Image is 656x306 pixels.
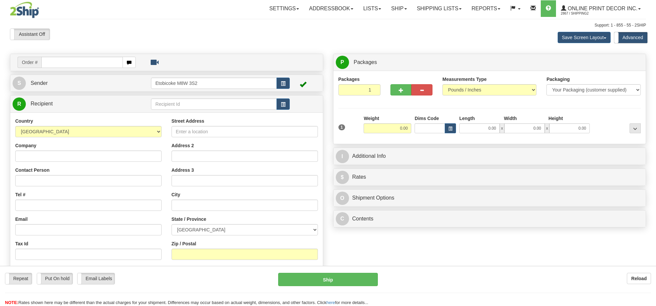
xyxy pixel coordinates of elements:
[15,191,25,198] label: Tel #
[15,167,49,173] label: Contact Person
[561,10,611,17] span: 2867 / Shipping2
[264,0,304,17] a: Settings
[37,273,72,284] label: Put On hold
[30,80,48,86] span: Sender
[5,300,18,305] span: NOTE:
[504,115,517,122] label: Width
[500,123,504,133] span: x
[641,119,655,187] iframe: chat widget
[548,115,563,122] label: Height
[15,118,33,124] label: Country
[13,97,26,111] span: R
[338,76,360,83] label: Packages
[336,56,644,69] a: P Packages
[442,76,487,83] label: Measurements Type
[354,59,377,65] span: Packages
[566,6,637,11] span: Online Print Decor Inc.
[336,150,644,163] a: IAdditional Info
[278,273,378,286] button: Ship
[172,118,204,124] label: Street Address
[327,300,335,305] a: here
[15,216,27,222] label: Email
[15,240,28,247] label: Tax Id
[304,0,358,17] a: Addressbook
[13,77,26,90] span: S
[338,124,345,130] span: 1
[459,115,475,122] label: Length
[15,265,40,272] label: Residential
[627,273,651,284] button: Reload
[13,77,151,90] a: S Sender
[630,123,641,133] div: ...
[336,150,349,163] span: I
[172,191,180,198] label: City
[556,0,646,17] a: Online Print Decor Inc. 2867 / Shipping2
[364,115,379,122] label: Weight
[172,240,196,247] label: Zip / Postal
[13,97,136,111] a: R Recipient
[15,142,36,149] label: Company
[172,167,194,173] label: Address 3
[336,212,644,226] a: CContents
[172,216,206,222] label: State / Province
[77,273,114,284] label: Email Labels
[336,191,644,205] a: OShipment Options
[10,29,50,39] label: Assistant Off
[5,273,32,284] label: Repeat
[545,123,549,133] span: x
[172,126,318,137] input: Enter a location
[336,56,349,69] span: P
[10,23,646,28] div: Support: 1 - 855 - 55 - 2SHIP
[30,101,53,106] span: Recipient
[18,57,41,68] span: Order #
[151,78,277,89] input: Sender Id
[336,171,349,184] span: $
[358,0,386,17] a: Lists
[336,212,349,225] span: C
[546,76,570,83] label: Packaging
[631,276,647,281] b: Reload
[415,115,439,122] label: Dims Code
[386,0,412,17] a: Ship
[614,32,647,43] label: Advanced
[172,142,194,149] label: Address 2
[250,265,318,278] label: Save / Update in Address Book
[151,98,277,110] input: Recipient Id
[336,170,644,184] a: $Rates
[467,0,505,17] a: Reports
[336,192,349,205] span: O
[558,32,611,43] button: Save Screen Layout
[10,2,39,18] img: logo2867.jpg
[172,265,204,272] label: Recipient Type
[412,0,467,17] a: Shipping lists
